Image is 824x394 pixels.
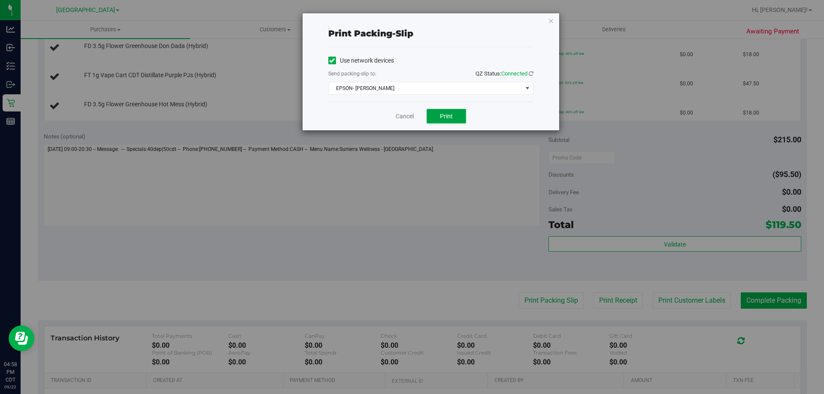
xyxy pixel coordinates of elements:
span: Print packing-slip [328,28,413,39]
button: Print [427,109,466,123]
label: Send packing-slip to: [328,70,376,78]
span: EPSON- [PERSON_NAME] [329,82,522,94]
label: Use network devices [328,56,394,65]
iframe: Resource center [9,325,34,351]
span: select [522,82,533,94]
span: Connected [501,70,527,77]
a: Cancel [396,112,414,121]
span: Print [440,113,453,120]
span: QZ Status: [476,70,533,77]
